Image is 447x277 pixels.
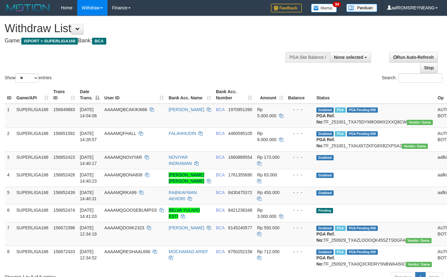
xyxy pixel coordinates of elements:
[5,204,14,222] td: 6
[14,246,51,270] td: SUPERLIGA168
[166,86,213,104] th: Bank Acc. Name: activate to sort column ascending
[288,172,312,178] div: - - -
[335,107,346,113] span: Marked by aafsoycanthlai
[78,86,102,104] th: Date Trans.: activate to sort column descending
[257,208,276,219] span: Rp 3.000.000
[80,249,97,260] span: [DATE] 12:34:52
[169,249,208,254] a: MOCHAMAD ARIEF
[228,225,252,230] span: Copy 6145240577 to clipboard
[257,190,279,195] span: Rp 450.000
[14,128,51,151] td: SUPERLIGA168
[80,208,97,219] span: [DATE] 14:41:03
[382,73,442,83] label: Search:
[53,249,75,254] span: 156672433
[228,190,252,195] span: Copy 8430475372 to clipboard
[257,107,276,118] span: Rp 5.000.000
[216,225,225,230] span: BCA
[335,226,346,231] span: Marked by aafsoycanthlai
[53,172,75,177] span: 156852428
[314,222,435,246] td: TF_250929_TXAZLOOOQK45SZTSDGFA
[53,208,75,213] span: 156852474
[213,86,255,104] th: Bank Acc. Number: activate to sort column ascending
[407,120,433,125] span: Vendor URL: https://trx31.1velocity.biz
[104,172,142,177] span: AAAAMQBONA808
[80,107,97,118] span: [DATE] 14:04:08
[169,131,196,136] a: FALAHHUDIN
[257,131,276,142] span: Rp 9.000.000
[288,154,312,160] div: - - -
[169,208,200,219] a: BELVA YULIVIO ESTI
[288,249,312,255] div: - - -
[335,249,346,255] span: Marked by aafsoycanthlai
[5,187,14,204] td: 5
[53,107,75,112] span: 156849883
[5,86,14,104] th: ID
[316,137,335,148] b: PGA Ref. No:
[316,155,334,160] span: Grabbed
[5,246,14,270] td: 8
[14,151,51,169] td: SUPERLIGA168
[104,131,136,136] span: AAAAMQFHALL
[316,226,334,231] span: Grabbed
[420,63,438,73] a: Stop
[311,4,337,12] img: Button%20Memo.svg
[228,249,252,254] span: Copy 6750252158 to clipboard
[316,232,335,243] b: PGA Ref. No:
[15,73,39,83] select: Showentries
[104,249,150,254] span: AAAAMQRESHAAL666
[92,38,106,45] span: BCA
[288,207,312,213] div: - - -
[80,190,97,201] span: [DATE] 14:40:31
[51,86,78,104] th: Trans ID: activate to sort column ascending
[14,169,51,187] td: SUPERLIGA168
[5,169,14,187] td: 4
[316,190,334,196] span: Grabbed
[402,144,428,149] span: Vendor URL: https://trx31.1velocity.biz
[14,204,51,222] td: SUPERLIGA168
[5,104,14,128] td: 1
[228,131,252,136] span: Copy 4460595105 to clipboard
[53,155,75,160] span: 156852423
[5,151,14,169] td: 3
[5,73,52,83] label: Show entries
[288,106,312,113] div: - - -
[216,107,225,112] span: BCA
[5,3,52,12] img: MOTION_logo.png
[335,131,346,136] span: Marked by aafsoycanthlai
[216,190,225,195] span: BCA
[316,107,334,113] span: Grabbed
[333,2,341,7] span: 34
[406,262,432,267] span: Vendor URL: https://trx31.1velocity.biz
[228,208,252,213] span: Copy 8421236348 to clipboard
[169,225,204,230] a: [PERSON_NAME]
[80,172,97,184] span: [DATE] 14:40:23
[316,249,334,255] span: Grabbed
[257,155,279,160] span: Rp 173.000
[5,38,292,44] h4: Game: Bank:
[216,249,225,254] span: BCA
[314,128,435,151] td: TF_251001_TXAU0I7ZKFG8XBZXPSA2
[288,130,312,136] div: - - -
[5,222,14,246] td: 7
[330,52,371,63] button: None selected
[316,113,335,124] b: PGA Ref. No:
[216,208,225,213] span: BCA
[169,107,204,112] a: [PERSON_NAME]
[104,225,144,230] span: AAAAMQDOIIK2323
[347,226,378,231] span: PGA Pending
[228,172,252,177] span: Copy 1761355690 to clipboard
[53,190,75,195] span: 156852439
[399,73,442,83] input: Search:
[104,155,142,160] span: AAAAMQNOVIYAR
[257,225,279,230] span: Rp 550.000
[347,131,378,136] span: PGA Pending
[406,238,432,243] span: Vendor URL: https://trx31.1velocity.biz
[288,189,312,196] div: - - -
[216,131,225,136] span: BCA
[255,86,285,104] th: Amount: activate to sort column ascending
[80,155,97,166] span: [DATE] 14:40:17
[389,52,438,63] a: Run Auto-Refresh
[169,172,204,184] a: [PERSON_NAME] [PERSON_NAME]
[316,208,333,213] span: Pending
[314,246,435,270] td: TF_250929_TXA0Q3CRDRY5NBWAA50C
